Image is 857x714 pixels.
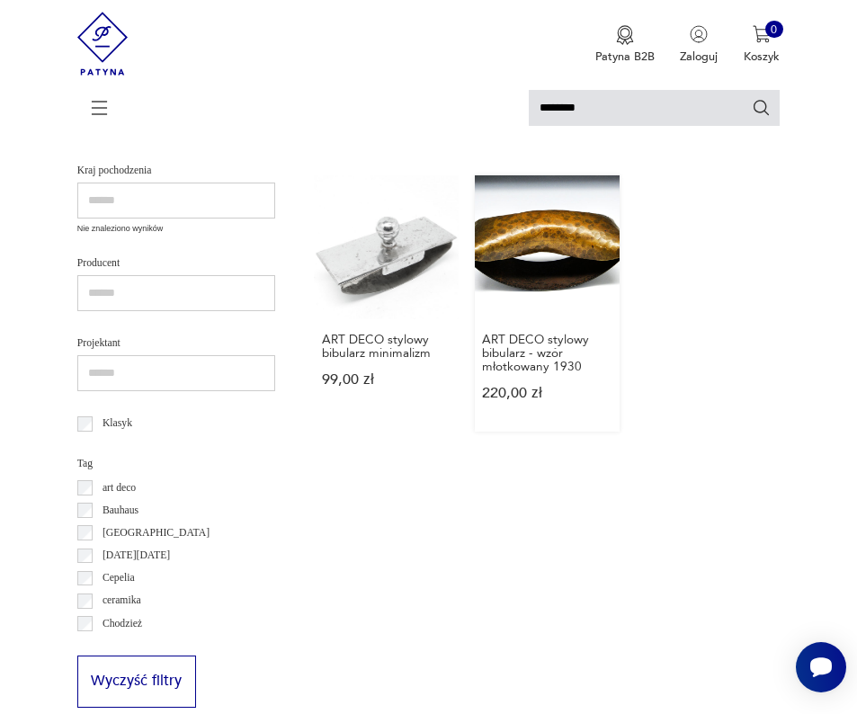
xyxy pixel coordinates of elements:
[77,223,276,236] p: Nie znaleziono wyników
[103,479,136,497] p: art deco
[744,49,780,65] p: Koszyk
[103,638,141,656] p: Ćmielów
[616,25,634,45] img: Ikona medalu
[595,49,655,65] p: Patyna B2B
[103,415,132,433] p: Klasyk
[765,21,783,39] div: 0
[752,98,772,118] button: Szukaj
[103,524,210,542] p: [GEOGRAPHIC_DATA]
[77,656,196,708] button: Wyczyść filtry
[595,25,655,65] button: Patyna B2B
[322,373,451,387] p: 99,00 zł
[314,175,459,433] a: ART DECO stylowy bibularz minimalizmART DECO stylowy bibularz minimalizm99,00 zł
[690,25,708,43] img: Ikonka użytkownika
[322,333,451,361] h3: ART DECO stylowy bibularz minimalizm
[680,25,718,65] button: Zaloguj
[77,335,276,353] p: Projektant
[103,615,142,633] p: Chodzież
[77,254,276,272] p: Producent
[482,387,612,400] p: 220,00 zł
[77,455,276,473] p: Tag
[103,592,141,610] p: ceramika
[103,502,138,520] p: Bauhaus
[680,49,718,65] p: Zaloguj
[595,25,655,65] a: Ikona medaluPatyna B2B
[103,547,170,565] p: [DATE][DATE]
[796,642,846,692] iframe: Smartsupp widget button
[103,569,135,587] p: Cepelia
[744,25,780,65] button: 0Koszyk
[482,333,612,374] h3: ART DECO stylowy bibularz - wzór młotkowany 1930
[753,25,771,43] img: Ikona koszyka
[475,175,620,433] a: ART DECO stylowy bibularz - wzór młotkowany 1930ART DECO stylowy bibularz - wzór młotkowany 19302...
[77,162,276,180] p: Kraj pochodzenia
